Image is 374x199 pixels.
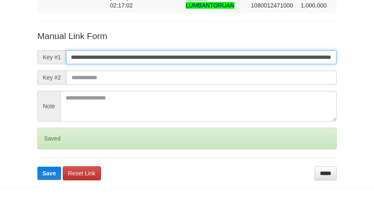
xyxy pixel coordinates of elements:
a: Reset Link [63,166,101,180]
div: Saved [37,128,337,149]
span: Copy 1080012471000 to clipboard [251,2,293,9]
span: Key #1 [37,50,66,64]
button: Save [37,167,61,180]
span: Reset Link [68,170,96,177]
span: Note [37,91,60,121]
span: Save [42,170,56,177]
p: Manual Link Form [37,30,337,42]
span: Key #2 [37,70,66,85]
